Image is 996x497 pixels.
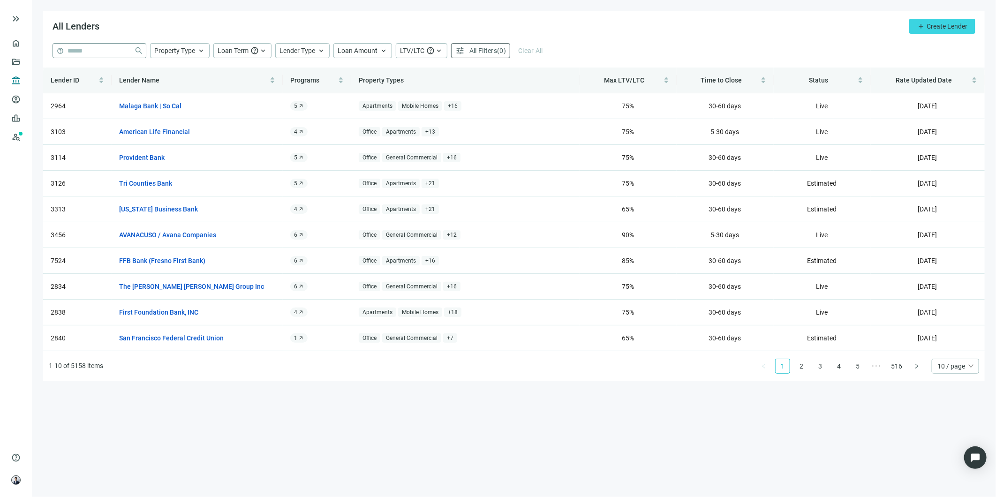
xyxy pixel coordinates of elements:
[888,359,905,373] a: 516
[51,76,79,84] span: Lender ID
[455,46,465,55] span: tune
[444,308,461,317] span: + 18
[119,307,198,317] a: First Foundation Bank, INC
[119,178,172,188] a: Tri Counties Bank
[10,13,22,24] button: keyboard_double_arrow_right
[469,47,497,54] span: All Filters
[896,76,952,84] span: Rate Updated Date
[888,359,905,374] li: 516
[359,333,380,343] span: Office
[294,154,297,161] span: 5
[622,154,634,161] span: 75 %
[382,127,420,137] span: Apartments
[932,359,979,374] div: Page Size
[807,257,837,264] span: Estimated
[435,46,443,55] span: keyboard_arrow_up
[298,103,304,109] span: arrow_outward
[119,230,216,240] a: AVANACUSO / Avana Companies
[317,46,325,55] span: keyboard_arrow_up
[677,196,774,222] td: 30-60 days
[918,205,937,213] span: [DATE]
[294,334,297,342] span: 1
[294,128,297,136] span: 4
[909,359,924,374] button: right
[677,145,774,171] td: 30-60 days
[382,230,441,240] span: General Commercial
[382,256,420,266] span: Apartments
[43,145,112,171] td: 3114
[43,325,112,351] td: 2840
[43,196,112,222] td: 3313
[382,179,420,188] span: Apartments
[359,127,380,137] span: Office
[622,257,634,264] span: 85 %
[43,300,112,325] td: 2838
[918,180,937,187] span: [DATE]
[807,180,837,187] span: Estimated
[622,205,634,213] span: 65 %
[294,102,297,110] span: 5
[294,283,297,290] span: 6
[917,23,925,30] span: add
[398,308,442,317] span: Mobile Homes
[816,283,828,290] span: Live
[11,453,21,462] span: help
[119,281,264,292] a: The [PERSON_NAME] [PERSON_NAME] Group Inc
[444,101,461,111] span: + 16
[298,232,304,238] span: arrow_outward
[422,256,439,266] span: + 16
[119,127,190,137] a: American Life Financial
[918,334,937,342] span: [DATE]
[622,231,634,239] span: 90 %
[677,325,774,351] td: 30-60 days
[359,179,380,188] span: Office
[761,363,767,369] span: left
[909,359,924,374] li: Next Page
[514,43,547,58] button: Clear All
[677,171,774,196] td: 30-60 days
[298,284,304,289] span: arrow_outward
[250,46,259,55] span: help
[359,256,380,266] span: Office
[119,256,205,266] a: FFB Bank (Fresno First Bank)
[119,204,198,214] a: [US_STATE] Business Bank
[279,47,315,54] span: Lender Type
[57,47,64,54] span: help
[851,359,865,373] a: 5
[813,359,827,373] a: 3
[816,231,828,239] span: Live
[604,76,645,84] span: Max LTV/LTC
[909,19,975,34] button: addCreate Lender
[43,93,112,119] td: 2964
[816,309,828,316] span: Live
[43,119,112,145] td: 3103
[807,205,837,213] span: Estimated
[359,101,396,111] span: Apartments
[775,359,790,374] li: 1
[622,128,634,136] span: 75 %
[119,333,224,343] a: San Francisco Federal Credit Union
[290,76,319,84] span: Programs
[869,359,884,374] li: Next 5 Pages
[43,248,112,274] td: 7524
[677,222,774,248] td: 5-30 days
[11,76,18,85] span: account_balance
[918,154,937,161] span: [DATE]
[937,359,973,373] span: 10 / page
[443,333,457,343] span: + 7
[379,46,388,55] span: keyboard_arrow_up
[918,283,937,290] span: [DATE]
[119,152,165,163] a: Provident Bank
[918,102,937,110] span: [DATE]
[294,180,297,187] span: 5
[850,359,865,374] li: 5
[443,282,460,292] span: + 16
[816,128,828,136] span: Live
[497,47,506,54] span: ( 0 )
[831,359,846,374] li: 4
[918,231,937,239] span: [DATE]
[53,21,99,32] span: All Lenders
[443,230,460,240] span: + 12
[359,204,380,214] span: Office
[809,76,828,84] span: Status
